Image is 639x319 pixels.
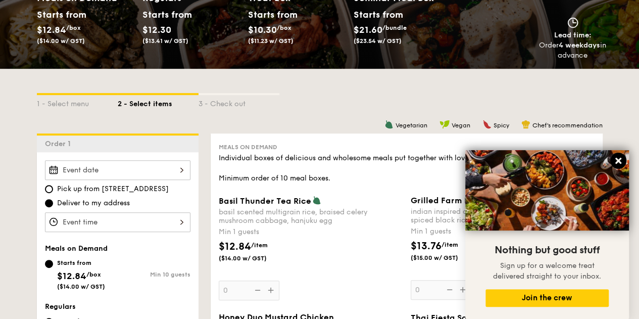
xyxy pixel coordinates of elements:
input: Pick up from [STREET_ADDRESS] [45,185,53,193]
span: $10.30 [248,24,277,35]
img: icon-vegetarian.fe4039eb.svg [384,120,394,129]
span: /box [277,24,291,31]
span: Lead time: [554,31,592,39]
span: ($14.00 w/ GST) [219,254,287,262]
img: icon-vegetarian.fe4039eb.svg [312,196,321,205]
div: indian inspired cajun chicken, housmade pesto, spiced black rice [411,207,595,224]
div: Order in advance [539,40,607,61]
img: icon-spicy.37a8142b.svg [482,120,491,129]
button: Close [610,153,626,169]
div: 2 - Select items [118,95,199,109]
span: /item [251,242,268,249]
span: ($14.00 w/ GST) [37,37,85,44]
span: Regulars [45,302,76,311]
input: Deliver to my address [45,199,53,207]
span: Order 1 [45,140,75,148]
div: Starts from [248,7,293,22]
span: $21.60 [354,24,382,35]
span: /box [86,271,101,278]
span: $12.30 [142,24,171,35]
span: /item [441,241,458,248]
input: Event time [45,212,190,232]
span: Nothing but good stuff [495,244,600,256]
div: 3 - Check out [199,95,279,109]
span: $12.84 [57,270,86,282]
strong: 4 weekdays [559,41,600,50]
img: icon-clock.2db775ea.svg [565,17,580,28]
div: Starts from [57,259,105,267]
button: Join the crew [485,289,609,307]
img: DSC07876-Edit02-Large.jpeg [465,150,629,231]
span: /box [66,24,81,31]
div: Min 10 guests [118,271,190,278]
span: Sign up for a welcome treat delivered straight to your inbox. [493,261,601,281]
img: icon-vegan.f8ff3823.svg [439,120,450,129]
span: Basil Thunder Tea Rice [219,196,311,206]
div: basil scented multigrain rice, braised celery mushroom cabbage, hanjuku egg [219,208,403,225]
span: Pick up from [STREET_ADDRESS] [57,184,169,194]
span: ($13.41 w/ GST) [142,37,188,44]
span: Meals on Demand [219,144,277,151]
input: Starts from$12.84/box($14.00 w/ GST)Min 10 guests [45,260,53,268]
img: icon-chef-hat.a58ddaea.svg [521,120,530,129]
div: 1 - Select menu [37,95,118,109]
div: Starts from [354,7,403,22]
span: /bundle [382,24,407,31]
span: Meals on Demand [45,244,108,253]
span: ($14.00 w/ GST) [57,283,105,290]
span: Chef's recommendation [532,122,603,129]
div: Min 1 guests [411,226,595,237]
span: Vegan [452,122,470,129]
span: $12.84 [37,24,66,35]
span: ($11.23 w/ GST) [248,37,293,44]
span: ($15.00 w/ GST) [411,254,479,262]
div: Starts from [142,7,187,22]
input: Event date [45,160,190,180]
div: Min 1 guests [219,227,403,237]
span: $12.84 [219,241,251,253]
span: ($23.54 w/ GST) [354,37,402,44]
span: Spicy [494,122,509,129]
span: Deliver to my address [57,198,130,208]
span: Vegetarian [396,122,427,129]
span: $13.76 [411,240,441,252]
div: Individual boxes of delicious and wholesome meals put together with love and care. Minimum order ... [219,153,595,184]
span: Grilled Farm Fresh Chicken [411,196,522,205]
div: Starts from [37,7,82,22]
